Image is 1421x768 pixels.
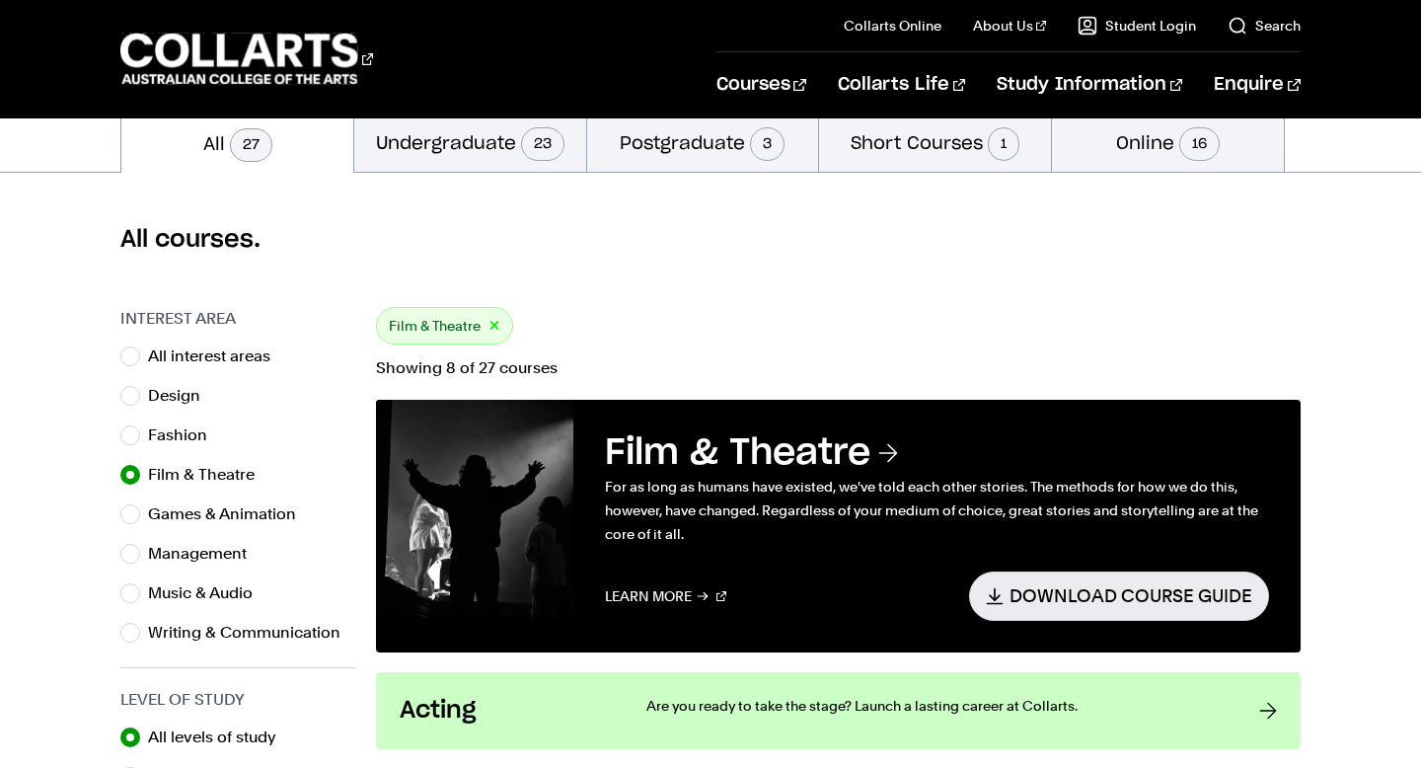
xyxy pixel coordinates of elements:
h3: Acting [400,696,607,726]
label: Writing & Communication [148,619,356,647]
button: × [488,315,500,338]
label: All interest areas [148,343,286,370]
label: Games & Animation [148,500,312,528]
span: 3 [750,127,785,161]
span: 16 [1179,127,1220,161]
a: Search [1228,16,1301,36]
a: Download Course Guide [969,572,1269,620]
a: Acting Are you ready to take the stage? Launch a lasting career at Collarts. [376,672,1300,749]
label: Management [148,540,262,568]
h3: Film & Theatre [605,431,1268,475]
span: 27 [230,128,272,162]
p: Are you ready to take the stage? Launch a lasting career at Collarts. [646,696,1219,716]
h3: Interest Area [120,307,356,331]
button: Short Courses1 [819,114,1051,172]
a: Collarts Life [838,52,965,117]
button: Postgraduate3 [587,114,819,172]
label: Film & Theatre [148,461,270,489]
span: 23 [521,127,564,161]
label: Fashion [148,422,223,449]
h2: All courses. [120,224,1300,256]
label: Music & Audio [148,579,268,607]
h3: Level of Study [120,688,356,712]
button: All27 [121,114,353,173]
a: Student Login [1078,16,1196,36]
div: Go to homepage [120,31,373,87]
a: Enquire [1214,52,1300,117]
div: Film & Theatre [376,307,513,345]
a: Learn More [605,572,726,620]
a: Courses [716,52,806,117]
button: Online16 [1052,114,1284,172]
span: 1 [988,127,1019,161]
a: About Us [973,16,1046,36]
label: All levels of study [148,724,292,751]
label: Design [148,382,216,410]
a: Collarts Online [844,16,941,36]
img: Film & Theatre [376,400,573,617]
p: Showing 8 of 27 courses [376,360,1300,376]
a: Study Information [997,52,1182,117]
p: For as long as humans have existed, we've told each other stories. The methods for how we do this... [605,475,1268,546]
button: Undergraduate23 [354,114,586,172]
